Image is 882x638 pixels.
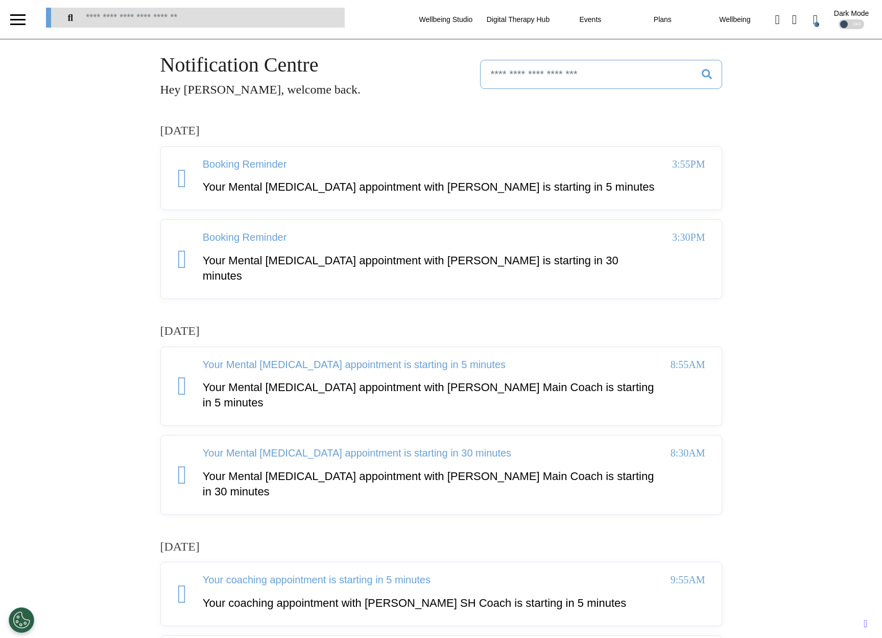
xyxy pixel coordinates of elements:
h3: [DATE] [160,324,722,338]
div: OFF [839,19,864,29]
div: Hey [PERSON_NAME], welcome back. [160,80,361,99]
p: Your coaching appointment is starting in 5 minutes [203,572,431,587]
h3: [DATE] [160,123,722,138]
div: Plans [627,5,699,34]
p: Your coaching appointment with [PERSON_NAME] SH Coach is starting in 5 minutes [203,596,626,611]
div: Notification Centre [160,50,361,80]
span: 8:55AM [671,357,705,372]
span: 9:55AM [671,572,705,587]
p: Your Mental [MEDICAL_DATA] appointment with [PERSON_NAME] Main Coach is starting in 5 minutes [203,380,655,411]
p: Your Mental [MEDICAL_DATA] appointment with [PERSON_NAME] is starting in 30 minutes [203,253,655,284]
p: Your Mental [MEDICAL_DATA] appointment with [PERSON_NAME] is starting in 5 minutes [203,179,655,195]
div: Events [554,5,626,34]
div: Wellbeing Studio [410,5,482,34]
span: 3:30PM [672,230,705,245]
p: Your Mental [MEDICAL_DATA] appointment is starting in 30 minutes [203,445,511,461]
div: Dark Mode [834,10,869,17]
span: 3:55PM [672,156,705,172]
button: Open Preferences [9,607,34,633]
p: Booking Reminder [203,156,287,172]
p: Your Mental [MEDICAL_DATA] appointment is starting in 5 minutes [203,357,506,372]
span: 8:30AM [671,445,705,461]
p: Booking Reminder [203,230,287,245]
p: Your Mental [MEDICAL_DATA] appointment with [PERSON_NAME] Main Coach is starting in 30 minutes [203,469,655,499]
h3: [DATE] [160,539,722,554]
div: Digital Therapy Hub [482,5,554,34]
div: Wellbeing [699,5,771,34]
